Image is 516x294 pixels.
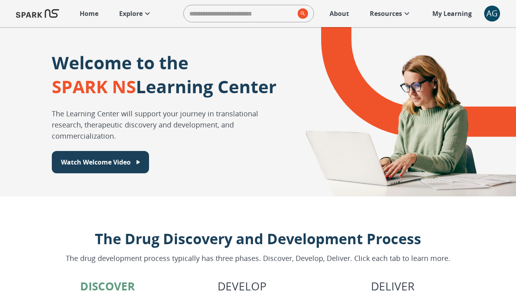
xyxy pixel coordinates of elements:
[432,9,472,18] p: My Learning
[66,253,450,264] p: The drug development process typically has three phases. Discover, Develop, Deliver. Click each t...
[52,108,284,141] p: The Learning Center will support your journey in translational research, therapeutic discovery an...
[52,51,277,98] p: Welcome to the Learning Center
[428,5,476,22] a: My Learning
[52,74,136,98] span: SPARK NS
[80,9,98,18] p: Home
[52,151,149,173] button: Watch Welcome Video
[484,6,500,22] button: account of current user
[294,5,308,22] button: search
[61,157,131,167] p: Watch Welcome Video
[76,5,102,22] a: Home
[119,9,143,18] p: Explore
[16,4,59,23] img: Logo of SPARK at Stanford
[115,5,156,22] a: Explore
[366,5,416,22] a: Resources
[330,9,349,18] p: About
[326,5,353,22] a: About
[66,228,450,250] p: The Drug Discovery and Development Process
[370,9,402,18] p: Resources
[484,6,500,22] div: AG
